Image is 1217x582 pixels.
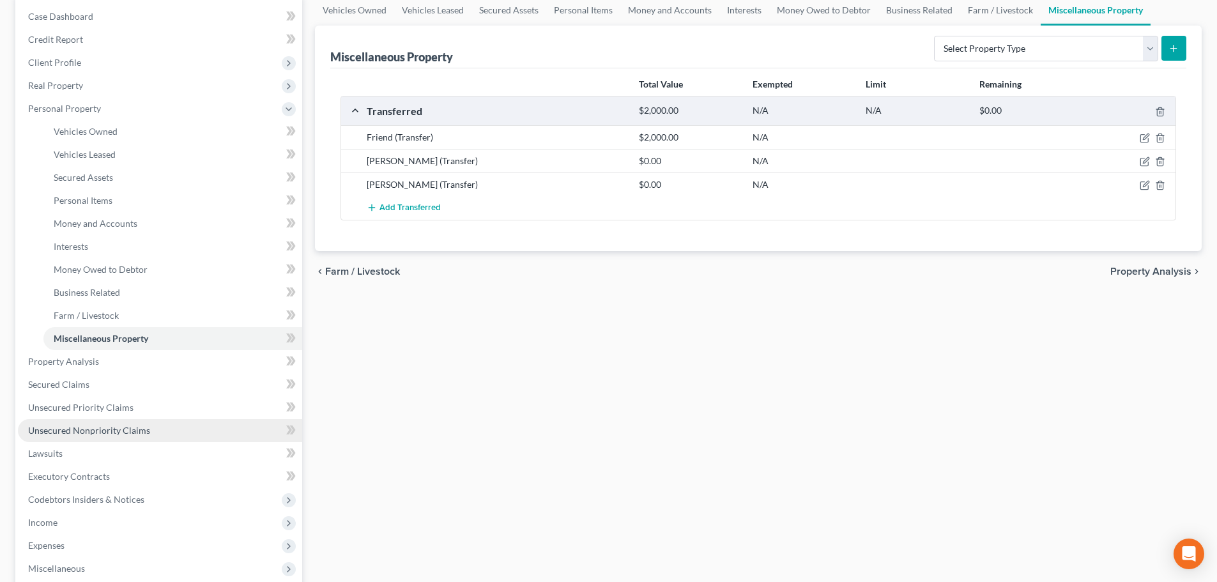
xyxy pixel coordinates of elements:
[18,373,302,396] a: Secured Claims
[632,131,746,144] div: $2,000.00
[360,155,632,167] div: [PERSON_NAME] (Transfer)
[54,149,116,160] span: Vehicles Leased
[1110,266,1191,277] span: Property Analysis
[28,448,63,459] span: Lawsuits
[43,189,302,212] a: Personal Items
[43,120,302,143] a: Vehicles Owned
[54,172,113,183] span: Secured Assets
[28,402,134,413] span: Unsecured Priority Claims
[325,266,400,277] span: Farm / Livestock
[28,563,85,574] span: Miscellaneous
[54,264,148,275] span: Money Owed to Debtor
[28,80,83,91] span: Real Property
[28,517,57,528] span: Income
[18,465,302,488] a: Executory Contracts
[28,11,93,22] span: Case Dashboard
[1191,266,1202,277] i: chevron_right
[43,281,302,304] a: Business Related
[43,235,302,258] a: Interests
[973,105,1086,117] div: $0.00
[859,105,972,117] div: N/A
[28,425,150,436] span: Unsecured Nonpriority Claims
[18,419,302,442] a: Unsecured Nonpriority Claims
[315,266,325,277] i: chevron_left
[367,196,441,220] button: Add Transferred
[54,241,88,252] span: Interests
[360,104,632,118] div: Transferred
[43,212,302,235] a: Money and Accounts
[54,126,118,137] span: Vehicles Owned
[28,379,89,390] span: Secured Claims
[43,166,302,189] a: Secured Assets
[28,540,65,551] span: Expenses
[28,103,101,114] span: Personal Property
[54,310,119,321] span: Farm / Livestock
[54,218,137,229] span: Money and Accounts
[639,79,683,89] strong: Total Value
[753,79,793,89] strong: Exempted
[360,131,632,144] div: Friend (Transfer)
[43,327,302,350] a: Miscellaneous Property
[28,34,83,45] span: Credit Report
[54,333,148,344] span: Miscellaneous Property
[866,79,886,89] strong: Limit
[18,5,302,28] a: Case Dashboard
[632,155,746,167] div: $0.00
[746,105,859,117] div: N/A
[43,143,302,166] a: Vehicles Leased
[379,203,441,213] span: Add Transferred
[43,258,302,281] a: Money Owed to Debtor
[28,494,144,505] span: Codebtors Insiders & Notices
[54,287,120,298] span: Business Related
[979,79,1022,89] strong: Remaining
[1174,539,1204,569] div: Open Intercom Messenger
[18,350,302,373] a: Property Analysis
[315,266,400,277] button: chevron_left Farm / Livestock
[43,304,302,327] a: Farm / Livestock
[54,195,112,206] span: Personal Items
[330,49,453,65] div: Miscellaneous Property
[18,442,302,465] a: Lawsuits
[18,396,302,419] a: Unsecured Priority Claims
[28,471,110,482] span: Executory Contracts
[360,178,632,191] div: [PERSON_NAME] (Transfer)
[746,131,859,144] div: N/A
[28,57,81,68] span: Client Profile
[746,155,859,167] div: N/A
[1110,266,1202,277] button: Property Analysis chevron_right
[632,178,746,191] div: $0.00
[746,178,859,191] div: N/A
[18,28,302,51] a: Credit Report
[632,105,746,117] div: $2,000.00
[28,356,99,367] span: Property Analysis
